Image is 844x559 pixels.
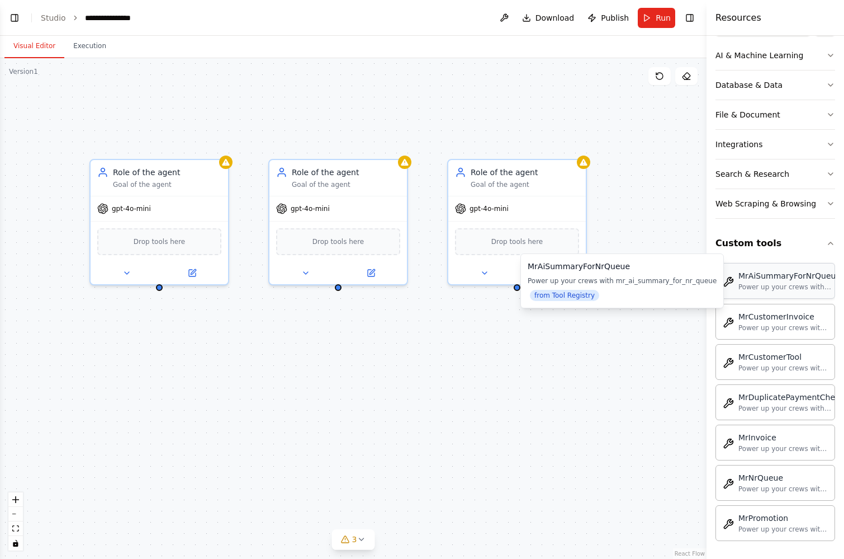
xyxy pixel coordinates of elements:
[528,276,717,285] div: Power up your crews with mr_ai_summary_for_nr_queue
[738,283,841,292] div: Power up your crews with mr_ai_summary_for_nr_queue
[715,189,835,218] button: Web Scraping & Browsing
[8,492,23,507] button: zoom in
[89,159,229,285] div: Role of the agentGoal of the agentgpt-4o-miniDrop tools here
[113,180,221,189] div: Goal of the agent
[715,130,835,159] button: Integrations
[4,35,64,58] button: Visual Editor
[471,167,579,178] div: Role of the agent
[113,167,221,178] div: Role of the agent
[723,519,734,530] img: MrPromotion
[8,536,23,551] button: toggle interactivity
[715,198,816,209] div: Web Scraping & Browsing
[738,364,828,373] div: Power up your crews with mr_customer_tool
[723,358,734,369] img: MrCustomerTool
[715,100,835,129] button: File & Document
[715,11,761,25] h4: Resources
[723,478,734,490] img: MrNrQueue
[738,270,841,281] div: MrAiSummaryForNrQueue
[656,12,671,24] span: Run
[112,204,151,213] span: gpt-4o-mini
[601,12,629,24] span: Publish
[738,525,828,534] div: Power up your crews with mr_promotion
[8,507,23,522] button: zoom out
[738,351,828,363] div: MrCustomerTool
[528,261,717,272] div: MrAiSummaryForNrQueue
[715,79,783,91] div: Database & Data
[715,168,789,180] div: Search & Research
[134,236,186,247] span: Drop tools here
[332,529,375,550] button: 3
[491,236,543,247] span: Drop tools here
[723,276,734,288] img: MrAiSummaryForNrQueue
[160,266,224,280] button: Open in side panel
[715,41,835,70] button: AI & Machine Learning
[41,13,66,22] a: Studio
[64,35,115,58] button: Execution
[291,204,330,213] span: gpt-4o-mini
[447,159,587,285] div: Role of the agentGoal of the agentgpt-4o-miniDrop tools here
[715,109,780,120] div: File & Document
[738,444,828,453] div: Power up your crews with mr_invoice
[470,204,509,213] span: gpt-4o-mini
[518,266,581,280] button: Open in side panel
[715,228,835,259] button: Custom tools
[738,323,828,332] div: Power up your crews with mr_customer_invoice
[723,317,734,328] img: MrCustomerInvoice
[8,522,23,536] button: fit view
[738,392,844,403] div: MrDuplicatePaymentCheck
[312,236,364,247] span: Drop tools here
[738,513,828,524] div: MrPromotion
[41,12,143,24] nav: breadcrumb
[738,432,828,443] div: MrInvoice
[518,8,579,28] button: Download
[7,10,22,26] button: Show left sidebar
[738,404,844,413] div: Power up your crews with mr_duplicate_payment_check
[535,12,575,24] span: Download
[268,159,408,285] div: Role of the agentGoal of the agentgpt-4o-miniDrop tools here
[292,180,400,189] div: Goal of the agent
[738,311,828,322] div: MrCustomerInvoice
[530,290,599,301] span: from Tool Registry
[682,10,698,26] button: Hide right sidebar
[9,67,38,76] div: Version 1
[723,398,734,409] img: MrDuplicatePaymentCheck
[738,472,828,483] div: MrNrQueue
[292,167,400,178] div: Role of the agent
[339,266,402,280] button: Open in side panel
[723,438,734,449] img: MrInvoice
[715,71,835,100] button: Database & Data
[352,534,357,545] span: 3
[715,12,835,228] div: Tools
[471,180,579,189] div: Goal of the agent
[715,139,762,150] div: Integrations
[638,8,675,28] button: Run
[715,50,803,61] div: AI & Machine Learning
[8,492,23,551] div: React Flow controls
[738,485,828,494] div: Power up your crews with mr_nr_queue
[715,159,835,189] button: Search & Research
[583,8,633,28] button: Publish
[675,551,705,557] a: React Flow attribution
